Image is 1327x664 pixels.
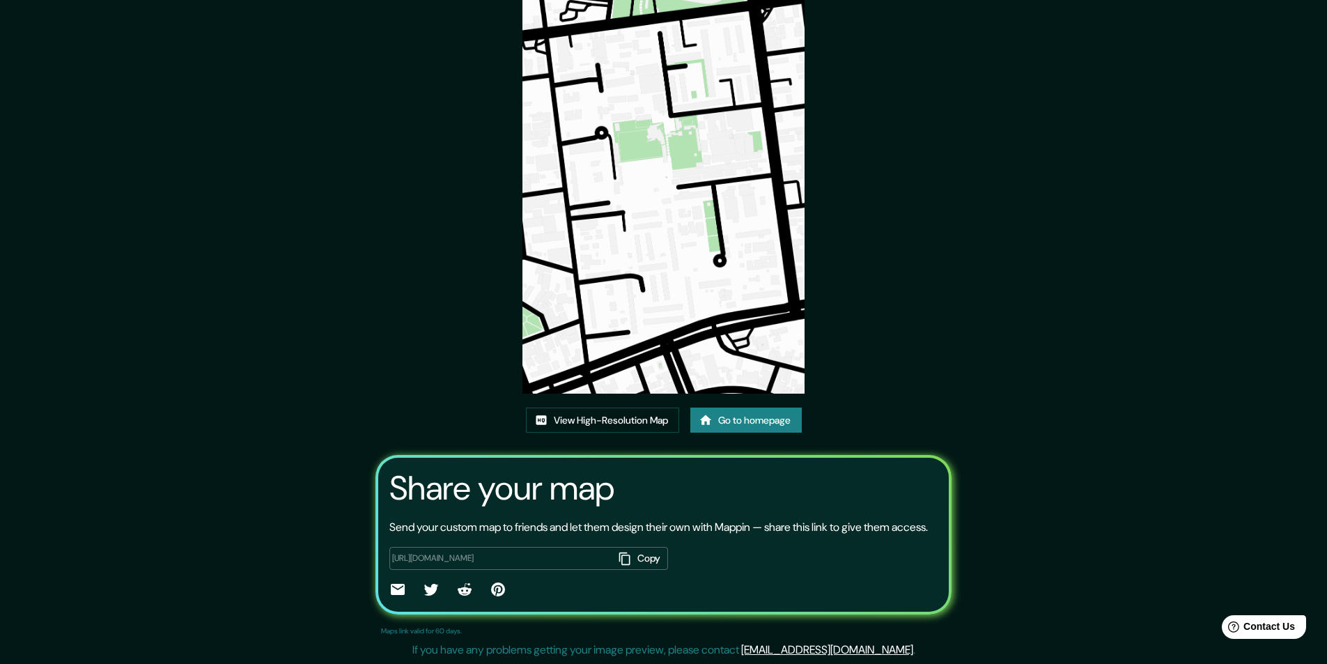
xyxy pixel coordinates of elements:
h3: Share your map [389,469,614,508]
a: View High-Resolution Map [526,408,679,433]
iframe: Help widget launcher [1203,610,1312,649]
a: [EMAIL_ADDRESS][DOMAIN_NAME] [741,642,913,657]
p: Send your custom map to friends and let them design their own with Mappin — share this link to gi... [389,519,928,536]
a: Go to homepage [690,408,802,433]
button: Copy [614,547,668,570]
p: If you have any problems getting your image preview, please contact . [412,642,915,658]
p: Maps link valid for 60 days. [381,626,462,636]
